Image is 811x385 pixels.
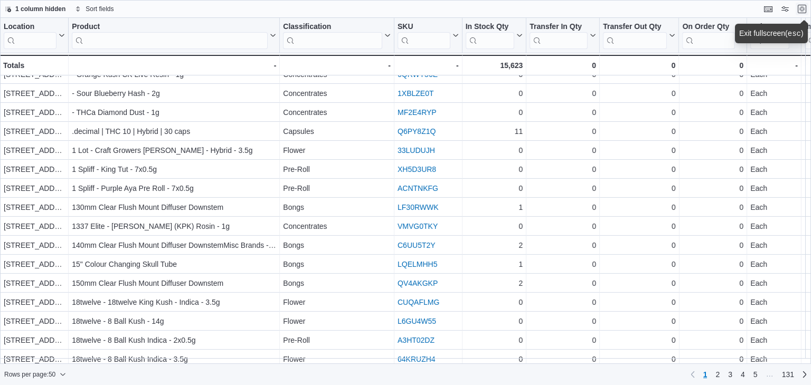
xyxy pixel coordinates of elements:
div: 0 [466,315,523,328]
div: 0 [683,106,744,119]
div: - THCa Diamond Dust - 1g [72,106,276,119]
div: Each [750,315,798,328]
div: Transfer Out Qty [603,22,667,32]
div: 0 [683,182,744,195]
button: 1 column hidden [1,3,70,15]
div: 0 [603,353,675,365]
div: Each [750,182,798,195]
button: Sort fields [71,3,118,15]
span: 5 [753,369,758,380]
div: Pre-Roll [283,334,391,346]
a: L6GU4W55 [398,317,436,325]
div: 1 [466,258,523,271]
div: 18twelve - 18twelve King Kush - Indica - 3.5g [72,296,276,309]
div: 0 [466,334,523,346]
div: 1 Spliff - Purple Aya Pre Roll - 7x0.5g [72,182,276,195]
div: Classification [283,22,382,32]
span: 4 [741,369,745,380]
a: Page 5 of 131 [749,366,762,383]
div: Each [750,106,798,119]
div: [STREET_ADDRESS] [4,163,65,176]
div: 0 [530,334,596,346]
div: 0 [683,277,744,290]
button: Previous page [686,368,699,381]
div: Transfer In Qty [530,22,588,49]
div: Pre-Roll [283,182,391,195]
div: 0 [466,353,523,365]
div: Flower [283,353,391,365]
div: 0 [603,144,675,157]
div: 0 [603,125,675,138]
div: 0 [683,353,744,365]
a: QV4AKGKP [398,279,438,287]
div: 0 [466,163,523,176]
div: 1 Lot - Craft Growers [PERSON_NAME] - Hybrid - 3.5g [72,144,276,157]
div: 0 [683,87,744,100]
div: Bongs [283,201,391,214]
div: 0 [683,239,744,252]
div: - [750,59,798,72]
button: On Order Qty [682,22,743,49]
div: 130mm Clear Flush Mount Diffuser Downstem [72,201,276,214]
a: C6UU5T2Y [398,241,436,249]
div: Concentrates [283,220,391,233]
div: [STREET_ADDRESS] [4,87,65,100]
div: 0 [603,182,675,195]
div: [STREET_ADDRESS] [4,201,65,214]
div: 0 [530,315,596,328]
div: Each [750,258,798,271]
div: 150mm Clear Flush Mount Diffuser Downstem [72,277,276,290]
div: Unit Type [750,22,789,32]
a: MF2E4RYP [398,108,437,117]
div: 0 [466,296,523,309]
div: Classification [283,22,382,49]
div: 0 [683,144,744,157]
div: 0 [466,182,523,195]
div: 18twelve - 8 Ball Kush Indica - 2x0.5g [72,334,276,346]
div: Flower [283,296,391,309]
a: XH5D3UR8 [398,165,436,174]
div: [STREET_ADDRESS] [4,277,65,290]
a: ACNTNKFG [398,184,438,192]
div: Each [750,334,798,346]
div: SKU URL [398,22,450,49]
div: 0 [603,87,675,100]
div: 0 [530,144,596,157]
div: 0 [683,315,744,328]
div: On Order Qty [682,22,735,32]
button: Unit Type [750,22,798,49]
div: 0 [603,201,675,214]
div: Location [4,22,56,32]
div: 2 [466,277,523,290]
div: 0 [603,106,675,119]
button: Product [72,22,276,49]
div: - [283,59,391,72]
a: Page 2 of 131 [711,366,724,383]
a: LQELMHH5 [398,260,437,268]
div: 11 [466,125,523,138]
div: 0 [530,258,596,271]
div: Each [750,220,798,233]
div: Pre-Roll [283,163,391,176]
a: LF30RWWK [398,203,439,211]
span: 2 [715,369,720,380]
div: Product [72,22,268,32]
div: On Order Qty [682,22,735,49]
div: 0 [530,296,596,309]
a: CUQAFLMG [398,298,439,306]
div: [STREET_ADDRESS] [4,144,65,157]
div: Each [750,353,798,365]
div: 0 [683,220,744,233]
div: 0 [530,87,596,100]
div: [STREET_ADDRESS] [4,182,65,195]
div: [STREET_ADDRESS] [4,334,65,346]
div: 18twelve - 8 Ball Kush Indica - 3.5g [72,353,276,365]
div: 0 [530,125,596,138]
div: - [72,59,276,72]
button: Transfer In Qty [530,22,596,49]
div: 2 [466,239,523,252]
div: - [398,59,459,72]
a: Page 4 of 131 [737,366,749,383]
div: Exit fullscreen ( ) [739,28,804,39]
span: 131 [782,369,794,380]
